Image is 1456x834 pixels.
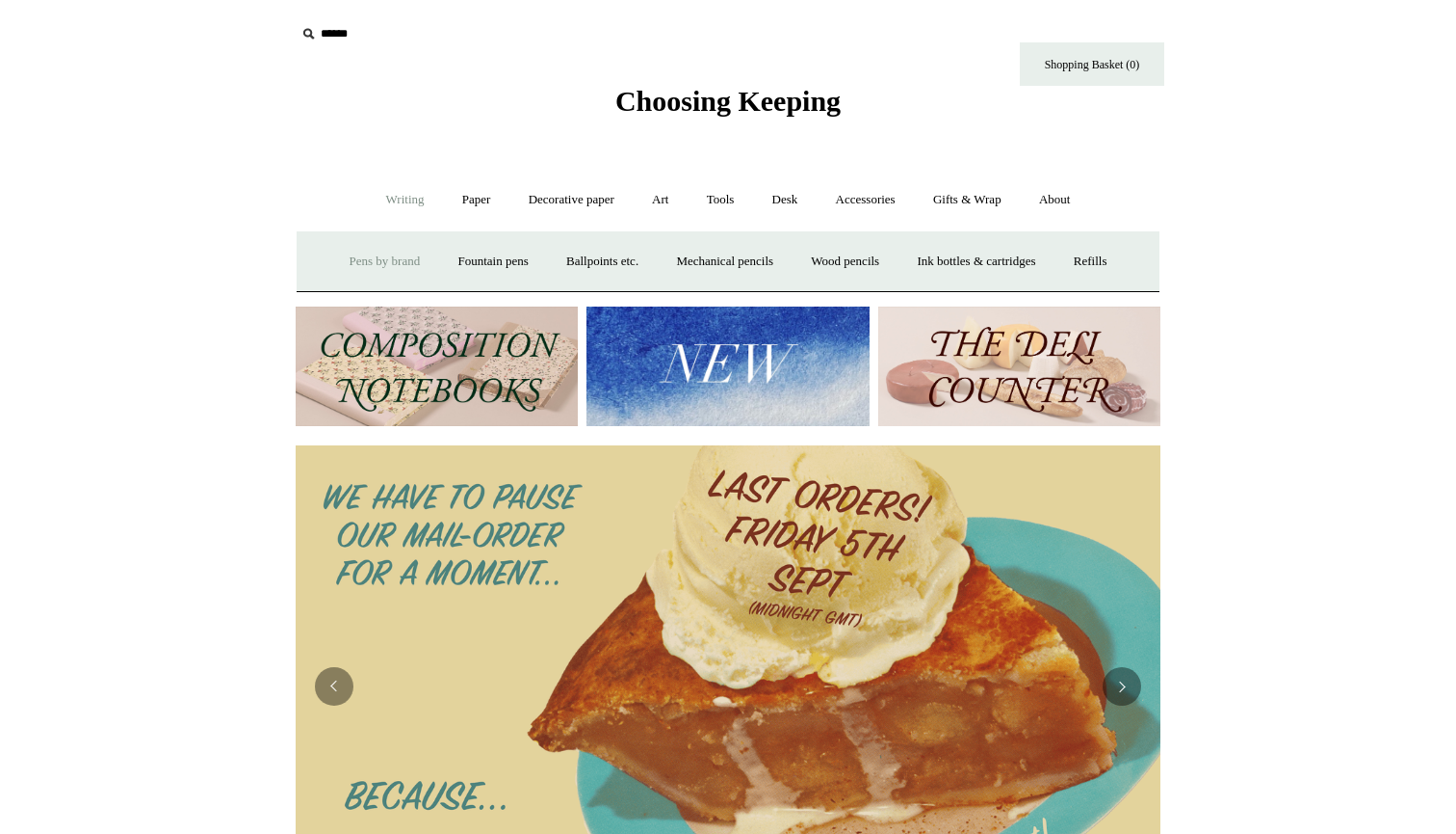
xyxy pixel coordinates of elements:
a: Shopping Basket (0) [1020,42,1164,86]
a: Ballpoints etc. [549,236,656,287]
a: Decorative paper [511,175,632,226]
a: Choosing Keeping [615,100,841,114]
a: About [1022,175,1088,226]
img: New.jpg__PID:f73bdf93-380a-4a35-bcfe-7823039498e1 [586,307,869,427]
button: Previous [315,667,353,706]
a: Mechanical pencils [659,236,791,287]
img: The Deli Counter [878,307,1160,427]
a: Wood pencils [793,236,897,287]
a: Ink bottles & cartridges [899,236,1053,287]
a: Pens by brand [332,236,438,287]
span: Choosing Keeping [615,85,841,117]
a: Paper [445,175,508,226]
a: Desk [755,175,816,226]
a: Art [635,175,686,226]
button: Next [1103,667,1141,706]
a: Fountain pens [440,236,545,287]
img: 202302 Composition ledgers.jpg__PID:69722ee6-fa44-49dd-a067-31375e5d54ec [296,307,578,427]
a: Writing [369,175,442,226]
a: Tools [689,175,752,226]
a: Accessories [819,175,913,226]
a: Refills [1056,236,1125,287]
a: Gifts & Wrap [916,175,1019,226]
